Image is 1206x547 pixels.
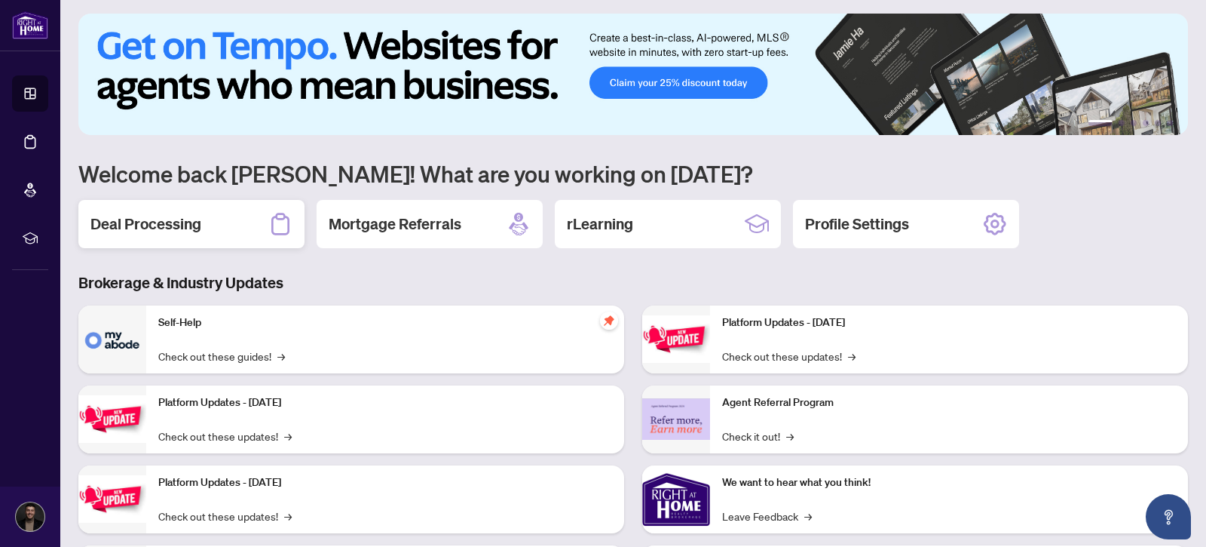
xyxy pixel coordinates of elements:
[722,395,1176,411] p: Agent Referral Program
[158,475,612,491] p: Platform Updates - [DATE]
[78,159,1188,188] h1: Welcome back [PERSON_NAME]! What are you working on [DATE]?
[642,315,710,363] img: Platform Updates - June 23, 2025
[78,395,146,443] img: Platform Updates - September 16, 2025
[1155,120,1161,126] button: 5
[78,475,146,523] img: Platform Updates - July 21, 2025
[78,14,1188,135] img: Slide 0
[722,475,1176,491] p: We want to hear what you think!
[158,315,612,331] p: Self-Help
[722,315,1176,331] p: Platform Updates - [DATE]
[722,508,812,524] a: Leave Feedback→
[158,348,285,364] a: Check out these guides!→
[16,502,44,531] img: Profile Icon
[722,348,856,364] a: Check out these updates!→
[1131,120,1137,126] button: 3
[78,272,1188,293] h3: Brokerage & Industry Updates
[329,214,461,235] h2: Mortgage Referrals
[1119,120,1125,126] button: 2
[277,348,285,364] span: →
[1167,120,1173,126] button: 6
[722,428,794,444] a: Check it out!→
[284,428,292,444] span: →
[158,428,292,444] a: Check out these updates!→
[804,508,812,524] span: →
[1146,494,1191,539] button: Open asap
[642,466,710,533] img: We want to hear what you think!
[158,508,292,524] a: Check out these updates!→
[90,214,201,235] h2: Deal Processing
[78,306,146,373] img: Self-Help
[12,11,48,39] img: logo
[1088,120,1113,126] button: 1
[805,214,909,235] h2: Profile Settings
[158,395,612,411] p: Platform Updates - [DATE]
[567,214,633,235] h2: rLearning
[600,312,618,330] span: pushpin
[642,398,710,440] img: Agent Referral Program
[848,348,856,364] span: →
[284,508,292,524] span: →
[1143,120,1149,126] button: 4
[786,428,794,444] span: →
